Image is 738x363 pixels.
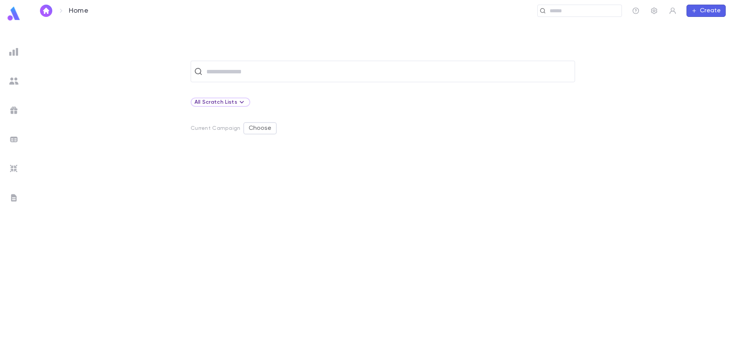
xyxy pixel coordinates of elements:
img: campaigns_grey.99e729a5f7ee94e3726e6486bddda8f1.svg [9,106,18,115]
img: students_grey.60c7aba0da46da39d6d829b817ac14fc.svg [9,76,18,86]
div: All Scratch Lists [191,98,250,107]
img: reports_grey.c525e4749d1bce6a11f5fe2a8de1b229.svg [9,47,18,56]
p: Current Campaign [191,125,240,131]
button: Choose [243,122,277,134]
div: All Scratch Lists [194,98,246,107]
img: letters_grey.7941b92b52307dd3b8a917253454ce1c.svg [9,193,18,202]
img: logo [6,6,22,21]
img: home_white.a664292cf8c1dea59945f0da9f25487c.svg [42,8,51,14]
img: batches_grey.339ca447c9d9533ef1741baa751efc33.svg [9,135,18,144]
p: Home [69,7,88,15]
button: Create [686,5,726,17]
img: imports_grey.530a8a0e642e233f2baf0ef88e8c9fcb.svg [9,164,18,173]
